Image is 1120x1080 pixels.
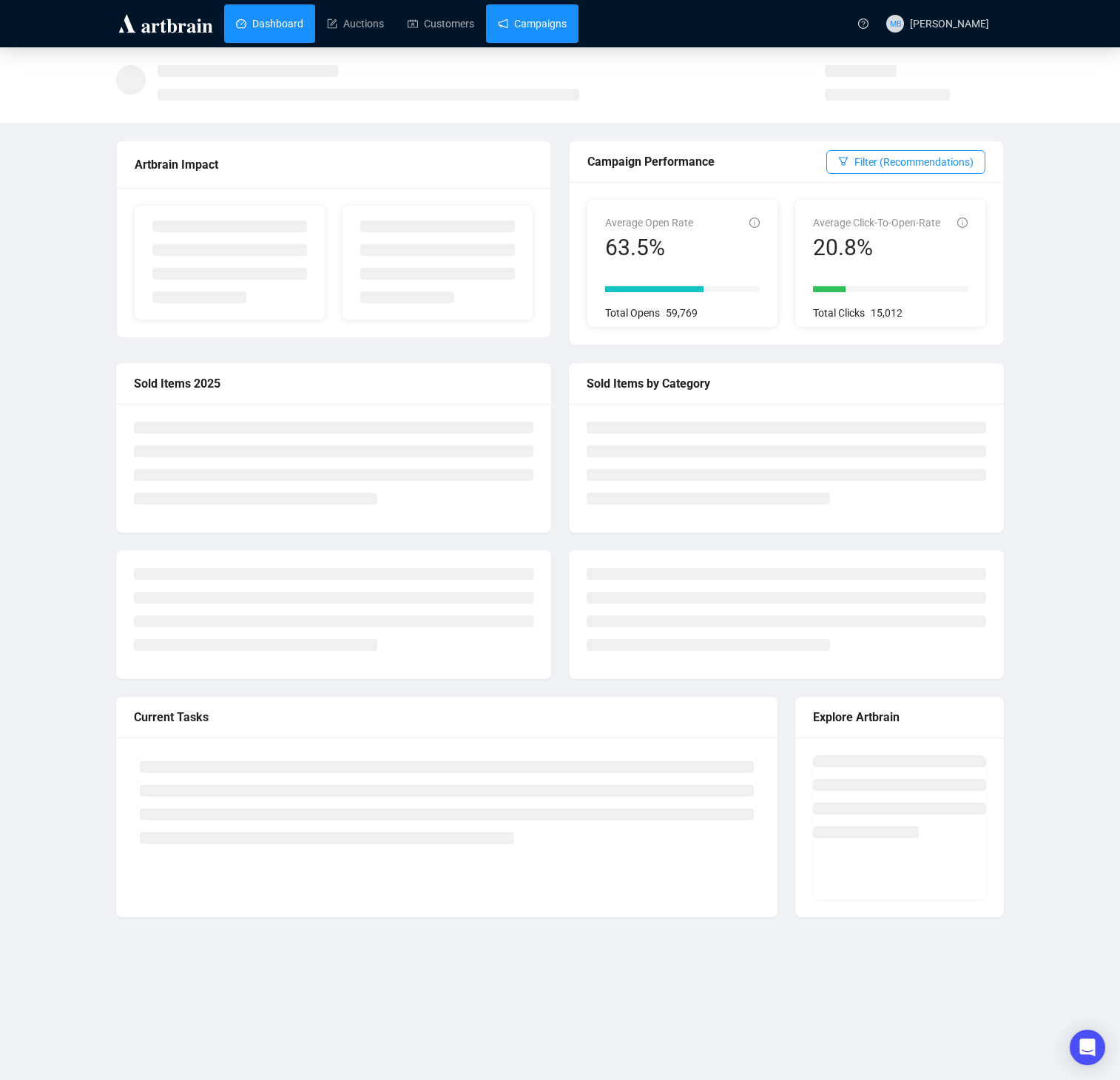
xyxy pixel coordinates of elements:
span: [PERSON_NAME] [910,18,989,30]
div: Sold Items by Category [587,374,986,393]
div: Campaign Performance [587,152,826,171]
div: 63.5% [605,234,693,262]
span: 15,012 [871,307,903,319]
span: filter [838,156,849,166]
button: Filter (Recommendations) [826,150,985,174]
span: 59,769 [666,307,698,319]
span: Average Open Rate [605,217,693,229]
div: Open Intercom Messenger [1070,1030,1105,1065]
img: logo [116,12,215,36]
a: Auctions [327,4,384,43]
div: Sold Items 2025 [134,374,533,393]
div: 20.8% [813,234,940,262]
span: MB [889,17,901,30]
span: Filter (Recommendations) [854,154,974,170]
span: question-circle [858,18,868,29]
a: Campaigns [498,4,567,43]
div: Current Tasks [134,708,760,726]
a: Dashboard [236,4,303,43]
span: Total Clicks [813,307,865,319]
span: Total Opens [605,307,660,319]
div: Explore Artbrain [813,708,986,726]
span: Average Click-To-Open-Rate [813,217,940,229]
span: info-circle [957,217,968,228]
div: Artbrain Impact [135,155,533,174]
a: Customers [408,4,474,43]
span: info-circle [749,217,760,228]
